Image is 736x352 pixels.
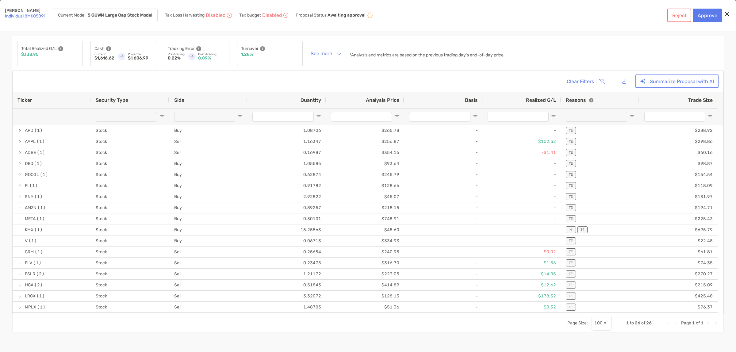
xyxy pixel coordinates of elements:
div: - [483,224,561,235]
span: to [630,320,634,326]
div: $76.37 [639,302,718,312]
p: Tracking Error [168,45,195,52]
div: Stock [91,302,169,312]
div: $298.86 [639,136,718,147]
input: Trade Size Filter Input [644,112,705,122]
p: TE [569,162,573,166]
div: 0.91782 [247,180,326,191]
span: of [696,320,700,326]
p: TE [569,195,573,199]
div: - [404,180,483,191]
p: Disabled [262,13,282,17]
div: $13.09 [483,313,561,323]
div: 15.25863 [247,224,326,235]
div: $270.27 [639,269,718,279]
div: $334.93 [326,235,404,246]
div: $51.36 [326,302,404,312]
button: See more [306,48,347,59]
span: FI [25,181,29,191]
div: Buy [169,191,247,202]
p: M [569,228,572,232]
button: Open Filter Menu [394,114,399,119]
p: Current Model [58,13,85,17]
div: 0.25654 [247,247,326,257]
p: TE [569,305,573,309]
div: 1.08706 [247,125,326,136]
div: $245.79 [326,169,404,180]
span: Quantity [301,97,321,103]
p: TE [569,217,573,221]
span: Ticker [17,97,32,103]
p: TE [569,184,573,188]
span: (1) [36,136,45,147]
span: SNY [25,192,33,202]
span: FSLR [25,269,35,279]
p: Proposal Status [296,13,327,18]
p: $1,616.62 [94,56,114,60]
div: - [404,147,483,158]
div: $0.32 [483,302,561,312]
p: Current [94,52,114,56]
div: - [404,191,483,202]
div: 0.03618 [247,313,326,323]
div: $215.09 [639,280,718,290]
div: - [404,247,483,257]
span: (1) [34,125,43,136]
div: 0.23475 [247,258,326,268]
div: 0.06713 [247,235,326,246]
span: ADBE [25,147,36,158]
span: (1) [38,313,46,323]
span: Analysis Price [366,97,399,103]
div: $45.60 [326,224,404,235]
span: 1 [701,320,703,326]
div: $74.35 [639,258,718,268]
div: Stock [91,247,169,257]
span: 26 [635,320,640,326]
div: Sell [169,302,247,312]
div: 0.51843 [247,280,326,290]
button: Open Filter Menu [473,114,478,119]
span: (1) [34,225,43,235]
div: $12.62 [483,280,561,290]
div: $14.05 [483,269,561,279]
p: TE [569,283,573,287]
div: - [404,169,483,180]
div: Stock [91,291,169,301]
div: $223.05 [326,269,404,279]
button: Open Filter Menu [159,114,164,119]
div: $22.48 [639,235,718,246]
p: 1.28% [241,52,253,57]
a: Individual 8MK05091 [5,13,45,19]
div: - [404,302,483,312]
p: TE [569,151,573,155]
p: $1,606.99 [128,56,152,60]
div: Sell [169,147,247,158]
div: Page Size: [567,320,588,326]
div: Buy [169,202,247,213]
div: - [483,169,561,180]
span: (1) [37,302,45,312]
span: (1) [29,181,38,191]
div: $131.97 [639,191,718,202]
div: $354.16 [326,147,404,158]
p: TE [569,250,573,254]
div: - [404,269,483,279]
button: Open Filter Menu [630,114,634,119]
div: $256.87 [326,136,404,147]
div: Stock [91,147,169,158]
button: Reject [667,9,691,22]
input: Quantity Filter Input [252,112,314,122]
div: $102.52 [483,136,561,147]
div: Buy [169,158,247,169]
div: Stock [91,258,169,268]
p: TE [569,294,573,298]
div: Previous Page [674,321,679,326]
div: - [483,191,561,202]
div: $225.43 [639,213,718,224]
button: Approve [693,9,722,22]
div: Stock [91,213,169,224]
div: Stock [91,269,169,279]
div: - [404,213,483,224]
div: -$1.41 [483,147,561,158]
span: APD [25,125,33,136]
